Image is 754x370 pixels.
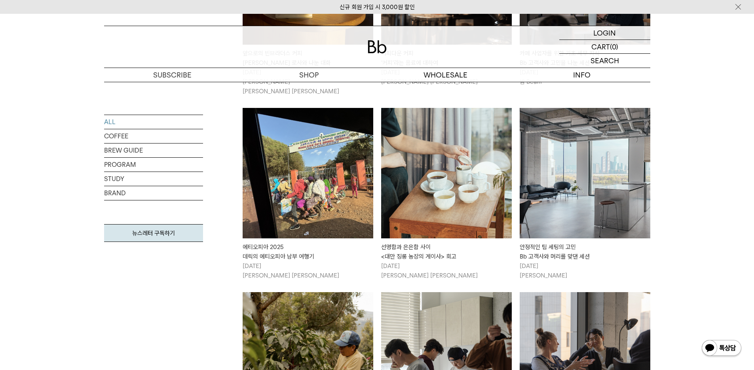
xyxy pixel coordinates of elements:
[104,172,203,186] a: STUDY
[381,242,512,261] div: 선명함과 은은함 사이 <대만 징롱 농장의 게이샤> 회고
[243,108,373,280] a: 에티오피아 2025데릭의 에티오피아 남부 여행기 에티오피아 2025데릭의 에티오피아 남부 여행기 [DATE][PERSON_NAME] [PERSON_NAME]
[381,261,512,280] p: [DATE] [PERSON_NAME] [PERSON_NAME]
[104,68,241,82] a: SUBSCRIBE
[593,26,616,40] p: LOGIN
[368,40,387,53] img: 로고
[340,4,415,11] a: 신규 회원 가입 시 3,000원 할인
[104,143,203,157] a: BREW GUIDE
[381,108,512,238] img: 선명함과 은은함 사이 <대만 징롱 농장의 게이샤> 회고
[104,224,203,242] a: 뉴스레터 구독하기
[241,68,377,82] a: SHOP
[559,40,650,54] a: CART (0)
[520,242,650,261] div: 안정적인 팀 세팅의 고민 Bb 고객사와 머리를 맞댄 세션
[104,186,203,200] a: BRAND
[377,68,514,82] p: WHOLESALE
[520,108,650,280] a: 안정적인 팀 세팅의 고민 Bb 고객사와 머리를 맞댄 세션 안정적인 팀 세팅의 고민Bb 고객사와 머리를 맞댄 세션 [DATE][PERSON_NAME]
[559,26,650,40] a: LOGIN
[591,40,610,53] p: CART
[591,54,619,68] p: SEARCH
[520,261,650,280] p: [DATE] [PERSON_NAME]
[243,261,373,280] p: [DATE] [PERSON_NAME] [PERSON_NAME]
[104,115,203,129] a: ALL
[520,108,650,238] img: 안정적인 팀 세팅의 고민 Bb 고객사와 머리를 맞댄 세션
[104,129,203,143] a: COFFEE
[701,339,742,358] img: 카카오톡 채널 1:1 채팅 버튼
[610,40,618,53] p: (0)
[514,68,650,82] p: INFO
[243,242,373,261] div: 에티오피아 2025 데릭의 에티오피아 남부 여행기
[243,108,373,238] img: 에티오피아 2025데릭의 에티오피아 남부 여행기
[381,108,512,280] a: 선명함과 은은함 사이 <대만 징롱 농장의 게이샤> 회고 선명함과 은은함 사이<대만 징롱 농장의 게이샤> 회고 [DATE][PERSON_NAME] [PERSON_NAME]
[104,158,203,172] a: PROGRAM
